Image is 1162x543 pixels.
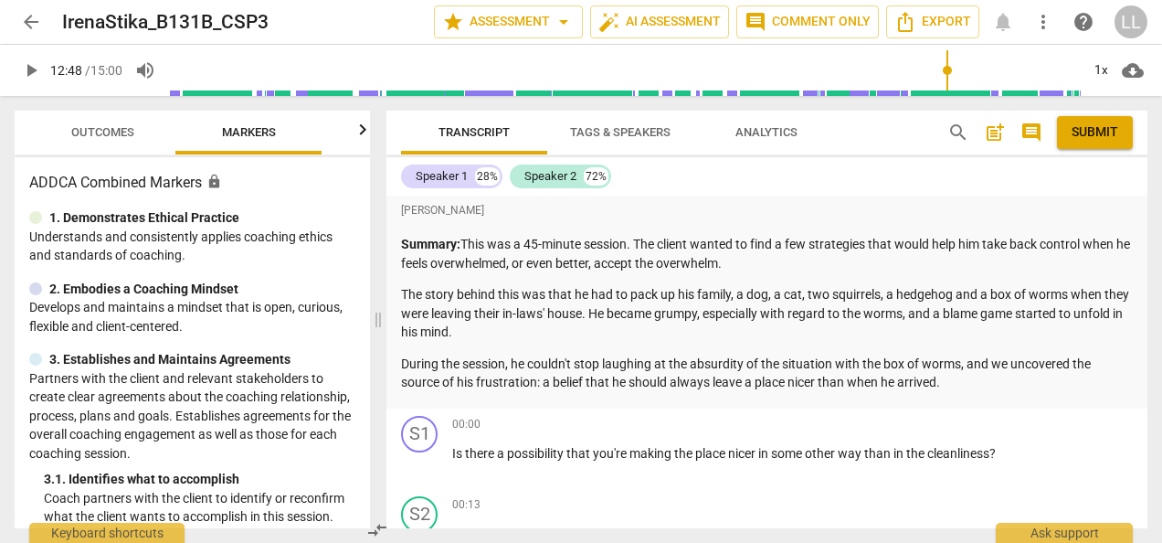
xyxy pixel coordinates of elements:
[886,5,979,38] button: Export
[598,11,721,33] span: AI Assessment
[49,280,238,299] p: 2. Embodies a Coaching Mindset
[452,417,481,432] span: 00:00
[401,496,438,533] div: Change speaker
[497,446,507,461] span: a
[1083,56,1118,85] div: 1x
[62,11,269,34] h2: IrenaStika_B131B_CSP3
[1072,123,1118,142] span: Submit
[15,54,48,87] button: Play
[491,527,496,541] span: ,
[584,167,608,186] div: 72%
[29,369,355,463] p: Partners with the client and relevant stakeholders to create clear agreements about the coaching ...
[864,446,893,461] span: than
[848,527,869,541] span: the
[533,527,560,541] span: that
[805,446,838,461] span: other
[49,208,239,228] p: 1. Demonstrates Ethical Practice
[758,446,771,461] span: in
[1114,5,1147,38] button: LL
[928,527,958,541] span: know
[524,167,576,186] div: Speaker 2
[438,125,510,139] span: Transcript
[756,527,776,541] span: me
[1057,116,1133,149] button: Please Do Not Submit until your Assessment is Complete
[1067,5,1100,38] a: Help
[580,527,618,541] span: father
[442,11,464,33] span: star
[566,446,593,461] span: that
[745,11,871,33] span: Comment only
[686,527,756,541] span: appreciated
[222,125,276,139] span: Markers
[629,446,674,461] span: making
[434,5,583,38] button: Assessment
[1122,59,1144,81] span: cloud_download
[927,446,989,461] span: cleanliness
[502,527,533,541] span: think
[695,446,728,461] span: place
[44,470,355,489] div: 3. 1. Identifies what to accomplish
[776,527,820,541] span: helping
[630,527,653,541] span: law
[893,446,906,461] span: in
[1020,122,1042,144] span: comment
[71,125,134,139] span: Outcomes
[401,355,1133,392] p: During the session, he couldn't stop laughing at the absurdity of the situation with the box of w...
[560,527,580,541] span: my
[416,167,468,186] div: Speaker 1
[598,11,620,33] span: auto_fix_high
[736,5,879,38] button: Comment only
[745,11,766,33] span: comment
[894,11,971,33] span: Export
[20,11,42,33] span: arrow_back
[771,446,805,461] span: some
[85,63,122,78] span: / 15:00
[442,11,575,33] span: Assessment
[465,446,497,461] span: there
[728,446,758,461] span: nicer
[735,125,798,139] span: Analytics
[452,446,465,461] span: Is
[49,350,290,369] p: 3. Establishes and Maintains Agreements
[590,5,729,38] button: AI Assessment
[991,527,1025,541] span: stuck
[553,11,575,33] span: arrow_drop_down
[44,489,355,527] p: Coach partners with the client to identify or reconfirm what the client wants to accomplish in th...
[820,527,848,541] span: with
[947,122,969,144] span: search
[20,59,42,81] span: play_arrow
[1072,11,1094,33] span: help
[906,446,927,461] span: the
[980,118,1009,147] button: Add summary
[29,228,355,265] p: Understands and consistently applies coaching ethics and standards of coaching.
[459,527,491,541] span: mean
[964,527,985,541] span: like
[366,519,388,541] span: compare_arrows
[401,235,1133,272] p: This was a 45-minute session. The client wanted to find a few strategies that would help him take...
[958,527,964,541] span: ,
[897,527,903,541] span: .
[475,167,500,186] div: 28%
[996,523,1133,543] div: Ask support
[985,527,991,541] span: I
[496,527,502,541] span: I
[1017,118,1046,147] button: Show/Hide comments
[869,527,897,541] span: birds
[903,527,928,541] span: You
[129,54,162,87] button: Volume
[507,446,566,461] span: possibility
[653,527,686,541] span: really
[29,172,355,194] h3: ADDCA Combined Markers
[401,416,438,452] div: Change speaker
[593,446,629,461] span: you're
[984,122,1006,144] span: post_add
[618,527,630,541] span: in
[1032,11,1054,33] span: more_vert
[838,446,864,461] span: way
[452,497,481,513] span: 00:13
[401,285,1133,342] p: The story behind this was that he had to pack up his family, a dog, a cat, two squirrels, a hedge...
[29,523,185,543] div: Keyboard shortcuts
[989,446,996,461] span: ?
[452,527,459,541] span: I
